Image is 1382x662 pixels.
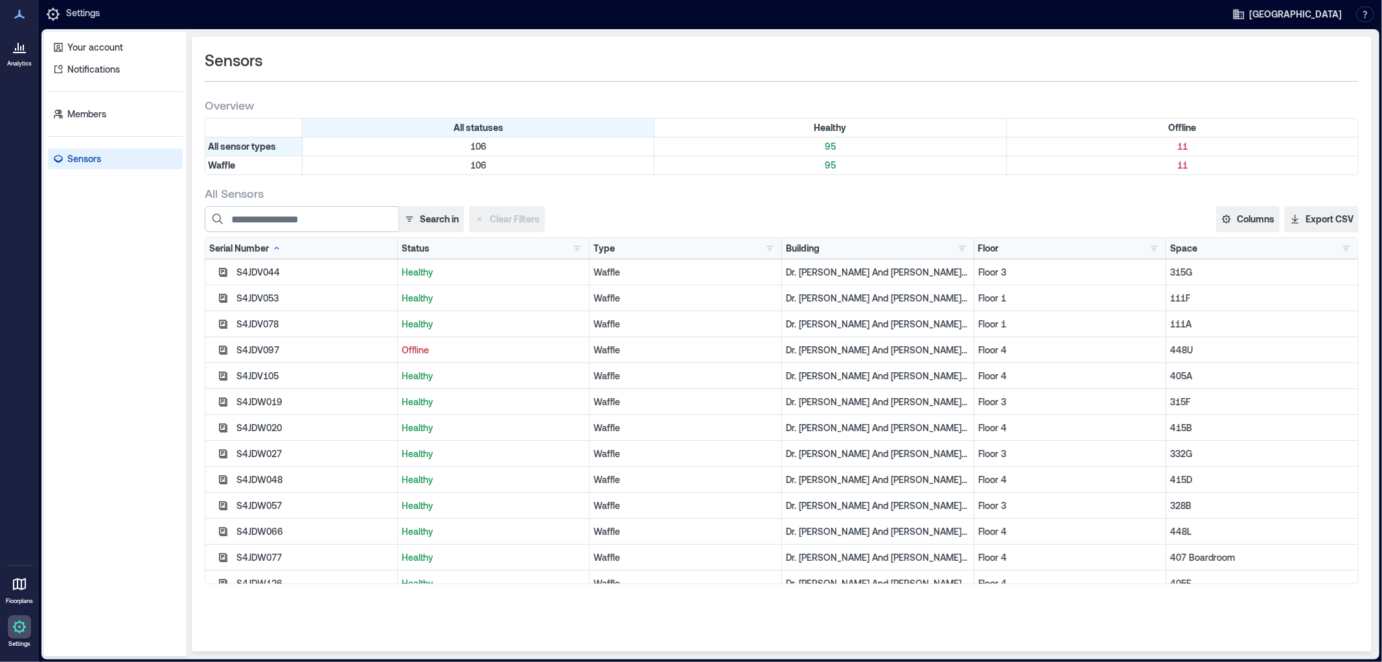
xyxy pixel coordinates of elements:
div: Waffle [593,318,777,331]
a: Members [48,104,183,124]
div: S4JDW019 [236,396,393,408]
p: Floor 3 [978,499,1162,512]
p: Healthy [402,370,586,383]
button: Export CSV [1285,206,1359,232]
a: Settings [4,611,35,652]
p: Floor 3 [978,447,1162,460]
p: Sensors [67,152,101,165]
p: Healthy [402,266,586,279]
p: Dr. [PERSON_NAME] And [PERSON_NAME] [PERSON_NAME] [786,318,970,331]
div: Waffle [593,421,777,434]
p: 111A [1170,318,1354,331]
div: S4JDV044 [236,266,393,279]
span: [GEOGRAPHIC_DATA] [1249,8,1342,21]
div: S4JDW048 [236,473,393,486]
div: S4JDW126 [236,577,393,590]
p: Healthy [402,447,586,460]
p: Floor 3 [978,396,1162,408]
p: Analytics [7,60,32,67]
p: Dr. [PERSON_NAME] And [PERSON_NAME] [PERSON_NAME] [786,551,970,564]
p: Dr. [PERSON_NAME] And [PERSON_NAME] [PERSON_NAME] [786,577,970,590]
a: Your account [48,37,183,58]
p: 407 Boardroom [1170,551,1354,564]
p: Settings [66,6,100,22]
p: Settings [8,640,30,648]
div: Space [1170,242,1197,255]
p: Dr. [PERSON_NAME] And [PERSON_NAME] [PERSON_NAME] [786,266,970,279]
p: Healthy [402,292,586,305]
p: 111F [1170,292,1354,305]
div: S4JDW057 [236,499,393,512]
div: S4JDV105 [236,370,393,383]
p: Healthy [402,525,586,538]
div: Type [593,242,615,255]
p: 405E [1170,577,1354,590]
div: Building [786,242,820,255]
p: 448L [1170,525,1354,538]
div: Waffle [593,525,777,538]
a: Notifications [48,59,183,80]
p: Floor 4 [978,344,1162,357]
p: Your account [67,41,123,54]
span: All Sensors [205,185,264,201]
p: Floor 4 [978,421,1162,434]
p: Offline [402,344,586,357]
p: Members [67,108,106,121]
div: Waffle [593,473,777,486]
div: S4JDV097 [236,344,393,357]
div: Filter by Status: Healthy [654,119,1006,137]
p: Floor 4 [978,551,1162,564]
p: Dr. [PERSON_NAME] And [PERSON_NAME] [PERSON_NAME] [786,447,970,460]
p: Healthy [402,551,586,564]
p: Dr. [PERSON_NAME] And [PERSON_NAME] [PERSON_NAME] [786,421,970,434]
div: Waffle [593,292,777,305]
button: Columns [1216,206,1280,232]
p: 95 [657,140,1003,153]
div: S4JDW027 [236,447,393,460]
span: Overview [205,97,254,113]
button: [GEOGRAPHIC_DATA] [1228,4,1346,25]
p: Healthy [402,318,586,331]
a: Sensors [48,148,183,169]
p: Notifications [67,63,120,76]
div: All statuses [303,119,654,137]
div: S4JDV078 [236,318,393,331]
p: 315F [1170,396,1354,408]
div: Waffle [593,577,777,590]
p: 11 [1009,159,1355,172]
p: 415D [1170,473,1354,486]
p: Floor 3 [978,266,1162,279]
div: Waffle [593,266,777,279]
div: Filter by Type: Waffle [205,156,303,174]
div: S4JDW020 [236,421,393,434]
p: 448U [1170,344,1354,357]
p: 405A [1170,370,1354,383]
p: Floor 4 [978,473,1162,486]
p: Floor 1 [978,318,1162,331]
div: Floor [978,242,999,255]
div: Waffle [593,447,777,460]
div: S4JDW077 [236,551,393,564]
p: 332G [1170,447,1354,460]
div: Status [402,242,430,255]
div: Serial Number [209,242,282,255]
a: Analytics [3,31,36,71]
p: Healthy [402,499,586,512]
button: Search in [398,206,464,232]
span: Sensors [205,50,262,71]
p: Floorplans [6,597,33,605]
p: Dr. [PERSON_NAME] And [PERSON_NAME] [PERSON_NAME] [786,292,970,305]
p: Dr. [PERSON_NAME] And [PERSON_NAME] [PERSON_NAME] [786,370,970,383]
div: Filter by Type: Waffle & Status: Offline [1007,156,1358,174]
div: All sensor types [205,137,303,156]
p: Healthy [402,421,586,434]
p: 11 [1009,140,1355,153]
button: Clear Filters [469,206,545,232]
a: Floorplans [2,569,37,609]
p: 415B [1170,421,1354,434]
p: 106 [305,159,651,172]
div: Waffle [593,499,777,512]
p: Floor 1 [978,292,1162,305]
div: Waffle [593,551,777,564]
p: Dr. [PERSON_NAME] And [PERSON_NAME] [PERSON_NAME] [786,396,970,408]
